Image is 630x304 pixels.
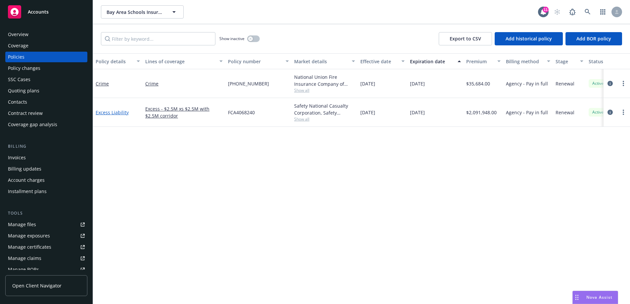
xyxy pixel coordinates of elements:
div: Manage BORs [8,264,39,275]
div: Account charges [8,175,45,185]
span: Bay Area Schools Insurance Cooperative [107,9,164,16]
a: Installment plans [5,186,87,197]
button: Expiration date [407,53,464,69]
span: Agency - Pay in full [506,109,548,116]
a: Coverage [5,40,87,51]
button: Policy number [225,53,292,69]
input: Filter by keyword... [101,32,215,45]
span: [DATE] [410,80,425,87]
a: Quoting plans [5,85,87,96]
a: circleInformation [606,108,614,116]
a: Policies [5,52,87,62]
span: Renewal [556,80,574,87]
div: Contacts [8,97,27,107]
a: Excess Liability [96,109,129,116]
div: Manage claims [8,253,41,264]
span: $2,091,948.00 [466,109,497,116]
div: Manage exposures [8,230,50,241]
a: Manage files [5,219,87,230]
span: [PHONE_NUMBER] [228,80,269,87]
a: more [619,79,627,87]
span: Show inactive [219,36,245,41]
span: [DATE] [360,80,375,87]
button: Effective date [358,53,407,69]
a: Manage certificates [5,242,87,252]
span: FCA4068240 [228,109,255,116]
div: Coverage [8,40,28,51]
div: Policy details [96,58,133,65]
div: Tools [5,210,87,217]
a: SSC Cases [5,74,87,85]
div: SSC Cases [8,74,30,85]
a: circleInformation [606,79,614,87]
span: $35,684.00 [466,80,490,87]
button: Lines of coverage [143,53,225,69]
span: Renewal [556,109,574,116]
a: Search [581,5,594,19]
div: Policy number [228,58,282,65]
span: Show all [294,116,355,122]
a: Policy changes [5,63,87,74]
a: Accounts [5,3,87,21]
div: Drag to move [573,291,581,304]
span: Agency - Pay in full [506,80,548,87]
a: Crime [145,80,223,87]
a: Excess - $2.5M xs $2.5M with $2.5M corridor [145,105,223,119]
div: Lines of coverage [145,58,215,65]
button: Add historical policy [495,32,563,45]
a: Invoices [5,152,87,163]
a: Switch app [596,5,609,19]
a: Coverage gap analysis [5,119,87,130]
div: Safety National Casualty Corporation, Safety National [294,102,355,116]
a: Manage claims [5,253,87,264]
div: Coverage gap analysis [8,119,57,130]
div: Policies [8,52,24,62]
a: Manage BORs [5,264,87,275]
div: Billing method [506,58,543,65]
span: Add BOR policy [576,35,611,42]
div: Invoices [8,152,26,163]
button: Bay Area Schools Insurance Cooperative [101,5,184,19]
div: Premium [466,58,493,65]
button: Stage [553,53,586,69]
button: Add BOR policy [565,32,622,45]
a: Account charges [5,175,87,185]
a: Crime [96,80,109,87]
div: 11 [543,7,549,13]
span: [DATE] [410,109,425,116]
span: Show all [294,87,355,93]
div: Overview [8,29,28,40]
span: Active [591,109,605,115]
span: Nova Assist [586,294,612,300]
a: Report a Bug [566,5,579,19]
span: [DATE] [360,109,375,116]
div: Contract review [8,108,43,119]
span: Active [591,80,605,86]
button: Policy details [93,53,143,69]
div: Status [589,58,629,65]
span: Export to CSV [450,35,481,42]
div: Billing [5,143,87,150]
span: Add historical policy [506,35,552,42]
button: Premium [464,53,503,69]
div: Installment plans [8,186,47,197]
a: Contract review [5,108,87,119]
div: Effective date [360,58,397,65]
button: Nova Assist [572,291,618,304]
div: National Union Fire Insurance Company of [GEOGRAPHIC_DATA], [GEOGRAPHIC_DATA], AIG [294,74,355,87]
div: Market details [294,58,348,65]
button: Billing method [503,53,553,69]
a: Manage exposures [5,230,87,241]
span: Open Client Navigator [12,282,62,289]
div: Manage files [8,219,36,230]
a: Contacts [5,97,87,107]
div: Policy changes [8,63,40,74]
a: Start snowing [551,5,564,19]
button: Export to CSV [439,32,492,45]
a: more [619,108,627,116]
span: Accounts [28,9,49,15]
div: Expiration date [410,58,454,65]
div: Billing updates [8,164,41,174]
div: Manage certificates [8,242,51,252]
